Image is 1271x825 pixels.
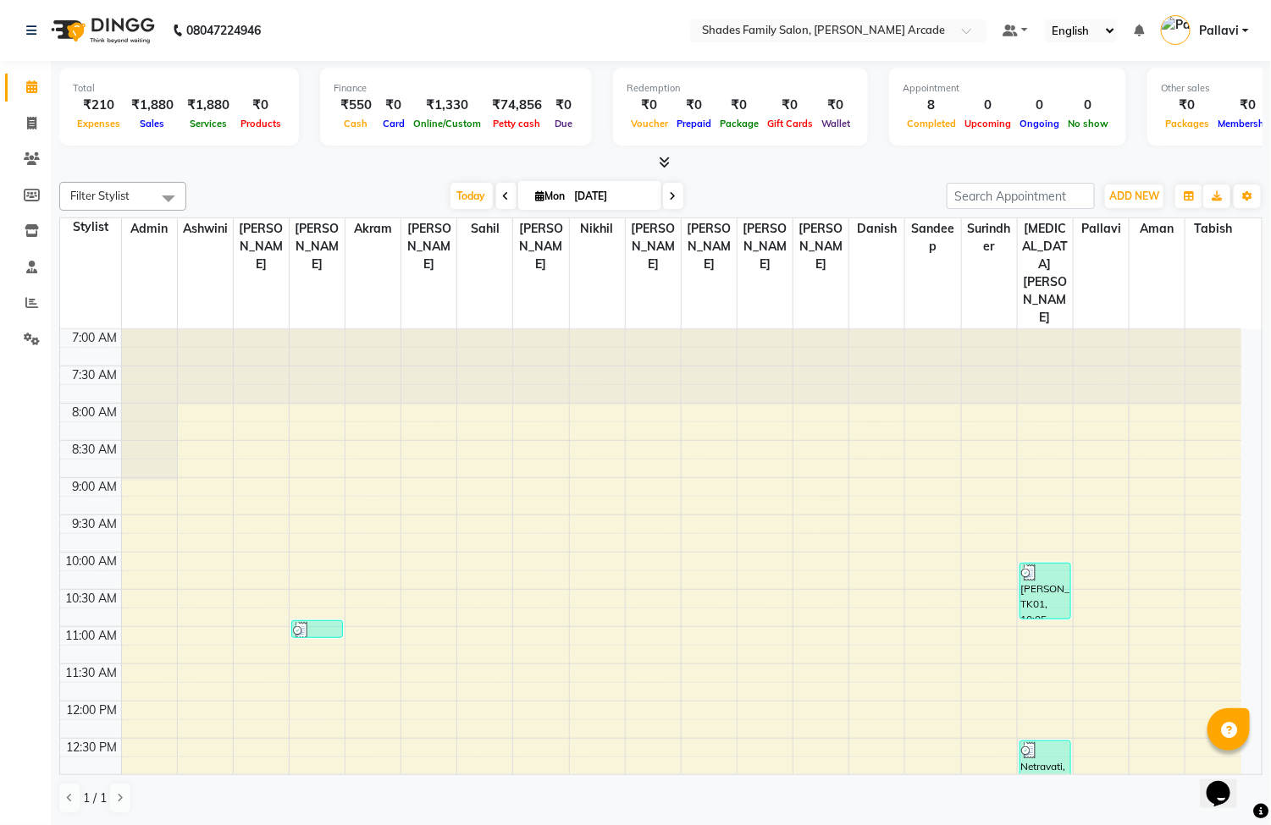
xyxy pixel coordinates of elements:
[513,218,568,275] span: [PERSON_NAME]
[627,81,854,96] div: Redemption
[73,81,285,96] div: Total
[903,118,960,129] span: Completed
[70,189,130,202] span: Filter Stylist
[1105,184,1163,208] button: ADD NEW
[73,118,124,129] span: Expenses
[63,627,121,645] div: 11:00 AM
[1109,190,1159,202] span: ADD NEW
[1074,218,1129,239] span: Pallavi
[1199,22,1239,40] span: Pallavi
[626,218,681,275] span: [PERSON_NAME]
[763,96,817,115] div: ₹0
[69,441,121,459] div: 8:30 AM
[73,96,124,115] div: ₹210
[290,218,345,275] span: [PERSON_NAME]
[1018,218,1073,328] span: [MEDICAL_DATA][PERSON_NAME]
[136,118,169,129] span: Sales
[672,96,716,115] div: ₹0
[793,218,848,275] span: [PERSON_NAME]
[236,118,285,129] span: Products
[1020,564,1071,619] div: [PERSON_NAME], TK01, 10:05 AM-10:50 AM, Women-Women Haircut Advanced
[83,789,107,807] span: 1 / 1
[69,515,121,533] div: 9:30 AM
[1185,218,1241,239] span: Tabish
[69,478,121,496] div: 9:00 AM
[334,81,578,96] div: Finance
[234,218,289,275] span: [PERSON_NAME]
[409,118,485,129] span: Online/Custom
[485,96,549,115] div: ₹74,856
[64,739,121,756] div: 12:30 PM
[903,81,1113,96] div: Appointment
[1015,96,1064,115] div: 0
[457,218,512,239] span: Sahil
[450,183,493,209] span: Today
[947,183,1095,209] input: Search Appointment
[69,404,121,421] div: 8:00 AM
[627,118,672,129] span: Voucher
[379,118,409,129] span: Card
[532,190,570,202] span: Mon
[1161,96,1213,115] div: ₹0
[1020,741,1071,777] div: Netravati, TK02, 12:25 PM-12:55 PM, Women-Women Haircut Basic
[1064,118,1113,129] span: No show
[401,218,456,275] span: [PERSON_NAME]
[379,96,409,115] div: ₹0
[185,118,231,129] span: Services
[570,184,655,209] input: 2025-09-01
[1200,757,1254,808] iframe: chat widget
[550,118,577,129] span: Due
[186,7,261,54] b: 08047224946
[489,118,545,129] span: Petty cash
[570,218,625,239] span: Nikhil
[763,118,817,129] span: Gift Cards
[817,118,854,129] span: Wallet
[903,96,960,115] div: 8
[849,218,904,239] span: Danish
[292,621,343,637] div: [PERSON_NAME], TK01, 10:50 AM-11:05 AM, Women-Eyebrows
[1015,118,1064,129] span: Ongoing
[716,118,763,129] span: Package
[627,96,672,115] div: ₹0
[1161,118,1213,129] span: Packages
[43,7,159,54] img: logo
[682,218,737,275] span: [PERSON_NAME]
[63,590,121,608] div: 10:30 AM
[63,553,121,570] div: 10:00 AM
[960,96,1015,115] div: 0
[60,218,121,236] div: Stylist
[63,664,121,682] div: 11:30 AM
[1064,96,1113,115] div: 0
[716,96,763,115] div: ₹0
[345,218,401,239] span: Akram
[340,118,373,129] span: Cash
[69,366,121,384] div: 7:30 AM
[549,96,578,115] div: ₹0
[69,329,121,347] div: 7:00 AM
[960,118,1015,129] span: Upcoming
[64,701,121,719] div: 12:00 PM
[738,218,793,275] span: [PERSON_NAME]
[236,96,285,115] div: ₹0
[962,218,1017,257] span: Surindher
[409,96,485,115] div: ₹1,330
[180,96,236,115] div: ₹1,880
[905,218,960,257] span: sandeep
[178,218,233,239] span: Ashwini
[334,96,379,115] div: ₹550
[817,96,854,115] div: ₹0
[122,218,177,239] span: Admin
[124,96,180,115] div: ₹1,880
[672,118,716,129] span: Prepaid
[1130,218,1185,239] span: Aman
[1161,15,1191,45] img: Pallavi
